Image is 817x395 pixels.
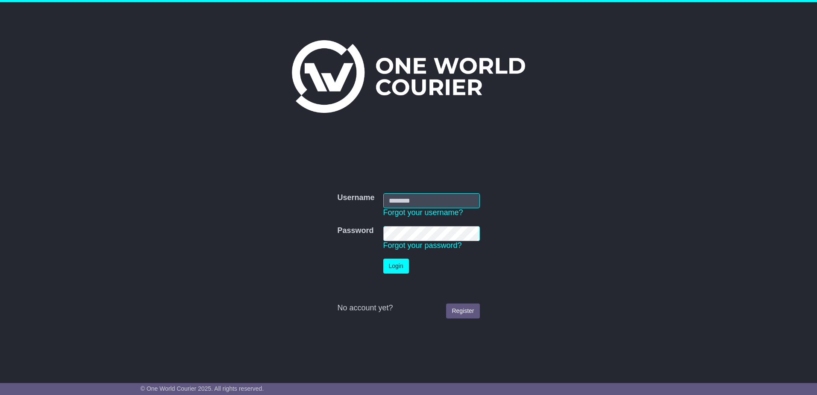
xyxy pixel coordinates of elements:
a: Register [446,304,479,318]
a: Forgot your username? [383,208,463,217]
button: Login [383,259,409,274]
label: Username [337,193,374,203]
div: No account yet? [337,304,479,313]
a: Forgot your password? [383,241,462,250]
label: Password [337,226,373,236]
span: © One World Courier 2025. All rights reserved. [141,385,264,392]
img: One World [292,40,525,113]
